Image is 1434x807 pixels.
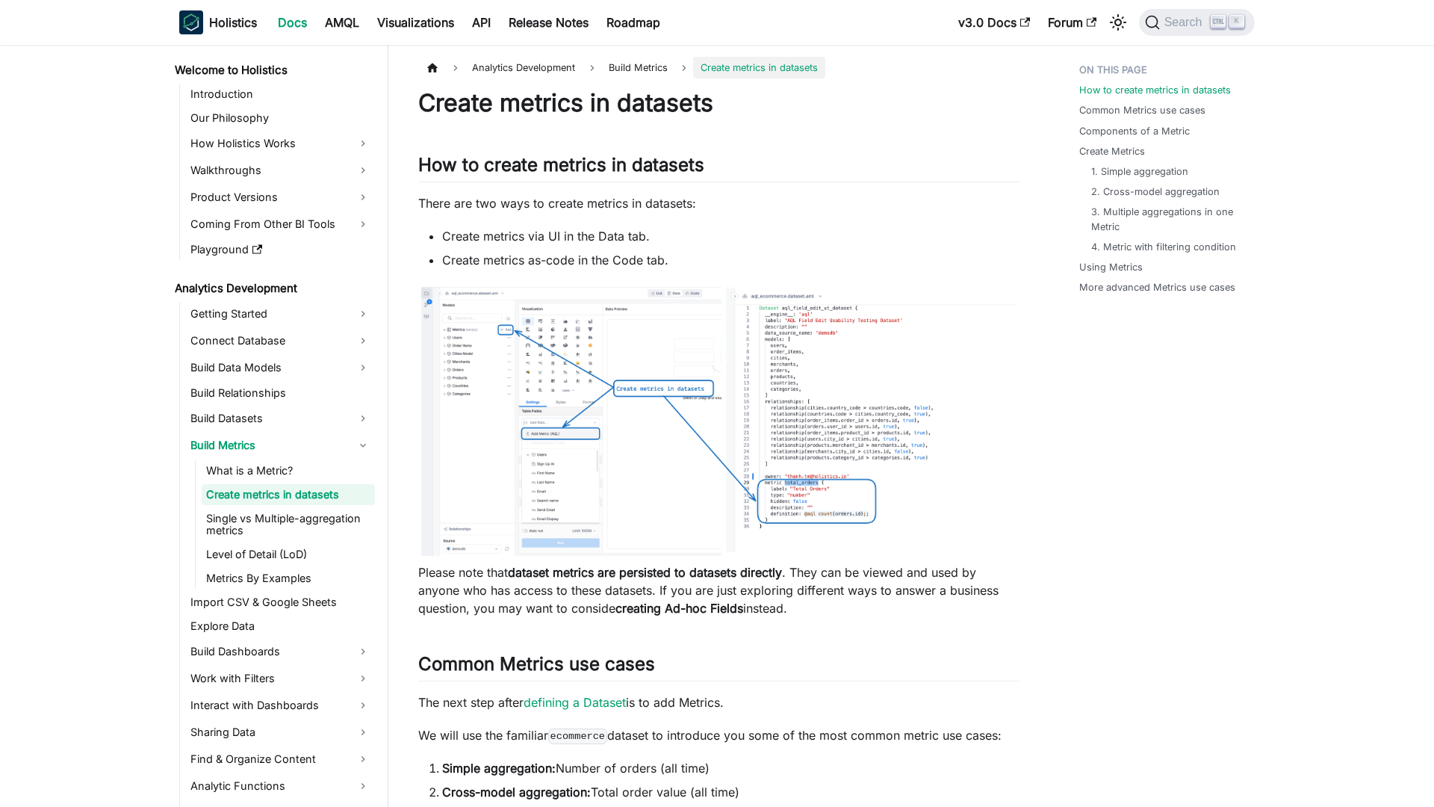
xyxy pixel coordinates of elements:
h2: How to create metrics in datasets [418,154,1019,182]
strong: Cross-model aggregation: [442,785,591,800]
kbd: K [1229,15,1244,28]
strong: Simple aggregation: [442,761,556,776]
a: Release Notes [500,10,597,34]
span: Create metrics in datasets [693,57,825,78]
b: Holistics [209,13,257,31]
h1: Create metrics in datasets [418,88,1019,118]
a: Getting Started [186,302,375,326]
a: Forum [1039,10,1105,34]
a: What is a Metric? [202,460,375,481]
button: Switch between dark and light mode (currently light mode) [1106,10,1130,34]
a: Common Metrics use cases [1079,103,1205,117]
code: ecommerce [548,729,607,743]
nav: Docs sidebar [164,45,388,807]
a: Build Data Models [186,356,375,380]
a: Explore Data [186,616,375,637]
a: Components of a Metric [1079,124,1190,138]
a: Coming From Other BI Tools [186,212,375,236]
p: We will use the familiar dataset to introduce you some of the most common metric use cases: [418,726,1019,744]
a: 1. Simple aggregation [1091,164,1188,179]
a: Roadmap [597,10,669,34]
a: 3. Multiple aggregations in one Metric [1091,205,1240,233]
a: 4. Metric with filtering condition [1091,240,1236,254]
button: Search (Ctrl+K) [1139,9,1255,36]
li: Create metrics via UI in the Data tab. [442,227,1019,245]
a: How Holistics Works [186,132,375,155]
strong: dataset metrics are persisted to datasets directly [508,565,782,580]
img: Holistics [179,10,203,34]
a: Create Metrics [1079,144,1145,158]
img: aql-create-dataset-metrics [418,284,1019,559]
strong: creating Ad-hoc Fields [615,601,743,616]
a: Welcome to Holistics [170,60,375,81]
span: Search [1160,16,1211,29]
a: API [463,10,500,34]
span: Build Metrics [601,57,675,78]
a: Interact with Dashboards [186,693,375,717]
a: Build Relationships [186,383,375,403]
a: Home page [418,57,447,78]
p: The next step after is to add Metrics. [418,693,1019,711]
a: Find & Organize Content [186,747,375,771]
a: Docs [269,10,316,34]
a: Using Metrics [1079,260,1143,274]
a: Import CSV & Google Sheets [186,592,375,613]
p: Please note that . They can be viewed and used by anyone who has access to these datasets. If you... [418,563,1019,617]
a: HolisticsHolistics [179,10,257,34]
p: There are two ways to create metrics in datasets: [418,194,1019,212]
span: Analytics Development [465,57,583,78]
a: How to create metrics in datasets [1079,83,1231,97]
a: Walkthroughs [186,158,375,182]
a: More advanced Metrics use cases [1079,280,1235,294]
a: Visualizations [368,10,463,34]
a: Introduction [186,84,375,105]
a: Analytics Development [170,278,375,299]
a: Connect Database [186,329,375,353]
a: Build Dashboards [186,640,375,664]
a: Analytic Functions [186,774,375,798]
a: Build Datasets [186,406,375,430]
li: Number of orders (all time) [442,759,1019,777]
a: v3.0 Docs [949,10,1039,34]
li: Total order value (all time) [442,783,1019,801]
nav: Breadcrumbs [418,57,1019,78]
a: Build Metrics [186,433,375,457]
a: Single vs Multiple-aggregation metrics [202,508,375,541]
li: Create metrics as-code in the Code tab. [442,251,1019,269]
a: Our Philosophy [186,108,375,129]
a: Work with Filters [186,667,375,690]
a: Product Versions [186,185,375,209]
a: Metrics By Examples [202,568,375,589]
a: Create metrics in datasets [202,484,375,505]
h2: Common Metrics use cases [418,653,1019,681]
a: AMQL [316,10,368,34]
a: defining a Dataset [524,695,626,710]
a: Sharing Data [186,720,375,744]
a: Playground [186,239,375,260]
a: Level of Detail (LoD) [202,544,375,565]
a: 2. Cross-model aggregation [1091,185,1220,199]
